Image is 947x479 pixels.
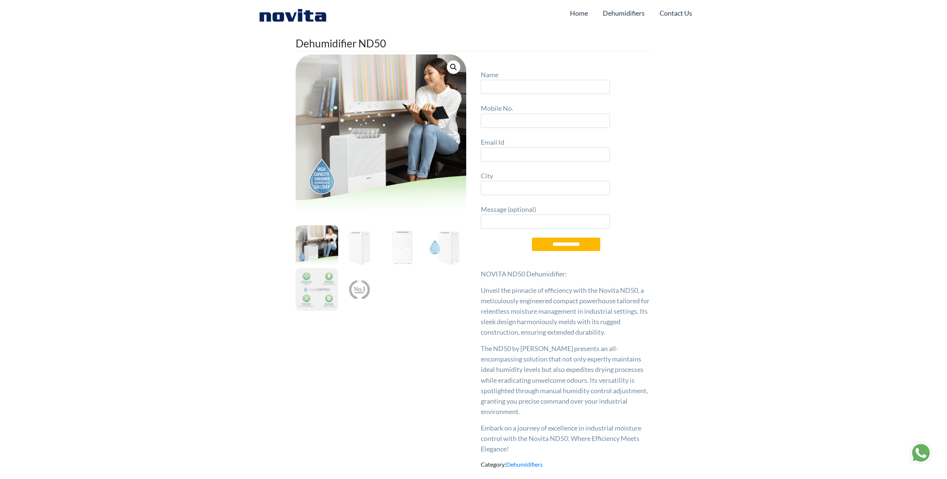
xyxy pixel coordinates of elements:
p: The ND50 by [PERSON_NAME] presents an all-encompassing solution that not only expertly maintains ... [481,343,652,417]
input: Mobile No. [481,114,610,128]
img: Novita [255,7,330,22]
img: nd50s6-1-100x100.png [338,268,381,311]
p: Embark on a journey of excellence in industrial moisture control with the Novita ND50: Where Effi... [481,423,652,454]
input: Email Id [481,147,610,162]
input: City [481,181,610,195]
a: Contact Us [660,6,692,20]
span: Category: [481,461,543,468]
img: nd50s2-1-100x100.png [338,225,381,268]
label: City [481,170,610,195]
input: Message (optional) [481,215,610,229]
img: nd50s3-1-100x100.png [381,225,423,268]
img: ND-50-1-100x100.png [296,225,338,268]
form: Contact form [481,69,652,262]
label: Mobile No. [481,103,610,128]
a: Home [570,6,588,20]
img: nd50s4-1-100x100.png [424,225,466,268]
a: Dehumidifiers [603,6,645,20]
h1: Dehumidifier ND50 [296,35,652,51]
label: Email Id [481,137,610,162]
label: Name [481,69,610,94]
a: Dehumidifiers [506,461,543,468]
a: 🔍 [447,60,460,74]
img: ND 50-1 [296,54,467,225]
label: Message (optional) [481,204,610,229]
p: Unveil the pinnacle of efficiency with the Novita ND50, a meticulously engineered compact powerho... [481,285,652,337]
p: NOVITA ND50 Dehumidifier: [481,269,652,279]
input: Name [481,80,610,94]
img: nd50s5-1-100x100.png [296,268,338,311]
